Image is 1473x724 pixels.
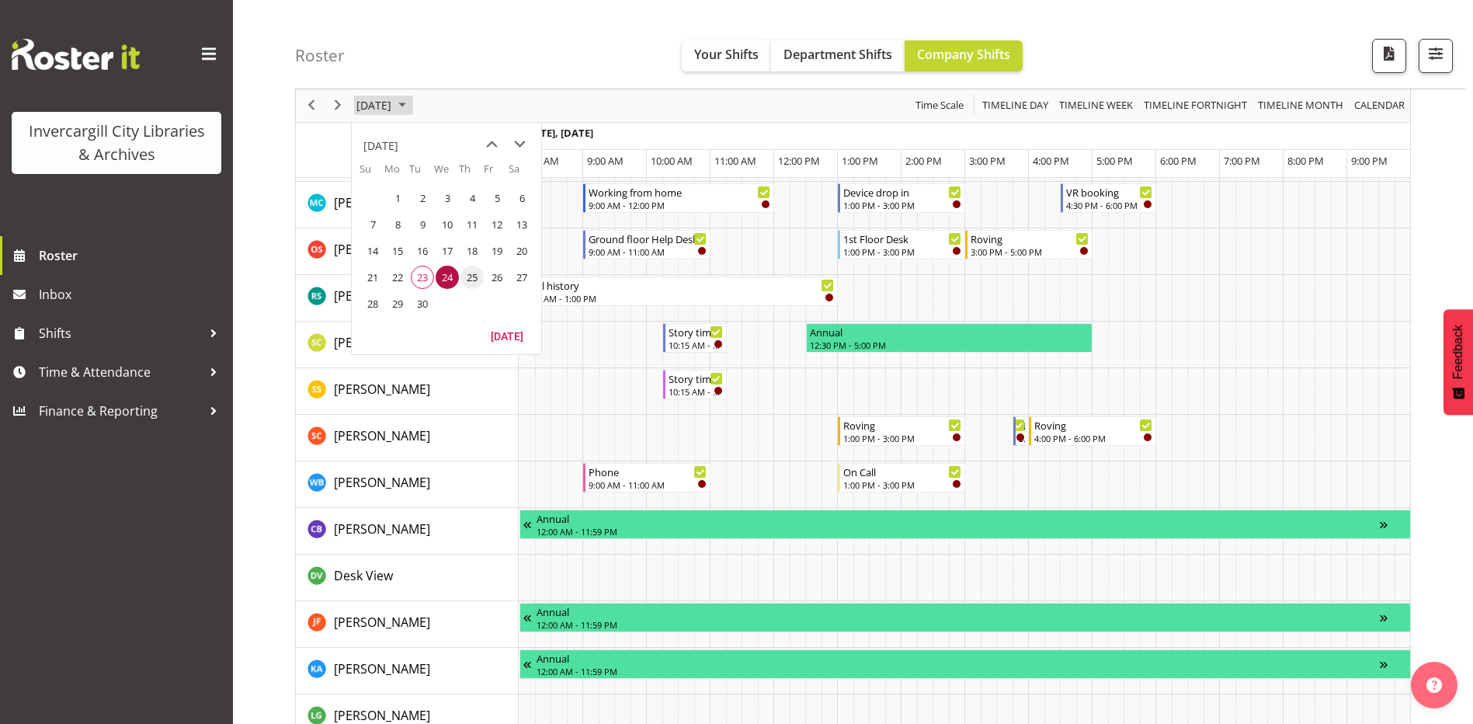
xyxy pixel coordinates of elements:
button: Month [1352,96,1408,116]
div: Device drop in [843,184,961,200]
span: Sunday, September 7, 2025 [361,213,384,236]
div: Willem Burger"s event - On Call Begin From Wednesday, September 24, 2025 at 1:00:00 PM GMT+12:00 ... [838,463,965,493]
button: Download a PDF of the roster for the current day [1372,39,1406,73]
span: Friday, September 5, 2025 [485,186,509,210]
div: 12:00 AM - 11:59 PM [537,525,1380,538]
span: Thursday, September 11, 2025 [460,213,484,236]
td: Michelle Cunningham resource [296,182,519,228]
th: Th [459,162,484,185]
div: title [363,131,398,162]
a: [PERSON_NAME] [334,240,430,259]
th: Fr [484,162,509,185]
div: 1st Floor Desk [843,231,961,246]
span: [PERSON_NAME] [334,334,430,351]
a: [PERSON_NAME] [334,613,430,632]
span: Inbox [39,283,225,306]
button: Your Shifts [682,40,771,71]
span: Thursday, September 18, 2025 [460,239,484,263]
div: Michelle Cunningham"s event - VR booking Begin From Wednesday, September 24, 2025 at 4:30:00 PM G... [1061,183,1156,213]
span: 4:00 PM [1033,154,1069,168]
span: Saturday, September 13, 2025 [510,213,533,236]
div: Annual [537,510,1380,526]
button: Timeline Month [1256,96,1346,116]
span: [PERSON_NAME] [334,520,430,538]
a: [PERSON_NAME] [334,660,430,678]
button: Fortnight [1141,96,1250,116]
h4: Roster [295,47,345,64]
div: On Call [843,464,961,479]
div: 4:00 PM - 6:00 PM [1034,432,1152,444]
td: Saranya Sarisa resource [296,368,519,415]
a: [PERSON_NAME] [334,520,430,538]
div: Oral history [525,277,834,293]
div: VR booking [1066,184,1152,200]
a: [PERSON_NAME] [334,426,430,445]
div: Olivia Stanley"s event - Roving Begin From Wednesday, September 24, 2025 at 3:00:00 PM GMT+12:00 ... [965,230,1093,259]
span: Department Shifts [783,46,892,63]
button: Feedback - Show survey [1443,309,1473,415]
th: Sa [509,162,533,185]
div: Annual [537,650,1380,666]
button: Previous [301,96,322,116]
span: Tuesday, September 2, 2025 [411,186,434,210]
div: Story time [669,324,723,339]
span: Your Shifts [694,46,759,63]
td: Joanne Forbes resource [296,601,519,648]
span: Tuesday, September 9, 2025 [411,213,434,236]
a: Desk View [334,566,393,585]
span: [PERSON_NAME] [334,707,430,724]
div: Ground floor Help Desk [589,231,707,246]
td: Chris Broad resource [296,508,519,555]
th: Su [360,162,384,185]
td: Olivia Stanley resource [296,228,519,275]
div: Serena Casey"s event - Roving Begin From Wednesday, September 24, 2025 at 1:00:00 PM GMT+12:00 En... [838,416,965,446]
div: 9:00 AM - 12:00 PM [589,199,770,211]
div: 8:00 AM - 1:00 PM [525,292,834,305]
span: 2:00 PM [905,154,942,168]
div: Roving [971,231,1089,246]
div: 9:00 AM - 11:00 AM [589,479,707,491]
a: [PERSON_NAME] [334,473,430,492]
span: Monday, September 29, 2025 [386,292,409,315]
span: Timeline Week [1058,96,1134,116]
div: September 24, 2025 [351,89,415,122]
div: Joanne Forbes"s event - Annual Begin From Monday, September 22, 2025 at 12:00:00 AM GMT+12:00 End... [519,603,1411,632]
td: Kathy Aloniu resource [296,648,519,694]
span: 10:00 AM [651,154,693,168]
div: Serena Casey"s event - New book tagging Begin From Wednesday, September 24, 2025 at 3:45:00 PM GM... [1013,416,1030,446]
div: Annual [537,604,1380,619]
span: Timeline Day [981,96,1050,116]
div: 1:00 PM - 3:00 PM [843,199,961,211]
span: Tuesday, September 16, 2025 [411,239,434,263]
span: [PERSON_NAME] [334,287,430,305]
td: Desk View resource [296,555,519,601]
span: Desk View [334,567,393,584]
div: Roving [1034,417,1152,433]
div: Olivia Stanley"s event - Ground floor Help Desk Begin From Wednesday, September 24, 2025 at 9:00:... [583,230,710,259]
span: Saturday, September 20, 2025 [510,239,533,263]
span: [PERSON_NAME] [334,660,430,677]
td: Willem Burger resource [296,461,519,508]
div: Invercargill City Libraries & Archives [27,120,206,166]
span: [PERSON_NAME] [334,381,430,398]
span: Thursday, September 25, 2025 [460,266,484,289]
div: Saranya Sarisa"s event - Story time Begin From Wednesday, September 24, 2025 at 10:15:00 AM GMT+1... [663,370,727,399]
img: Rosterit website logo [12,39,140,70]
span: Roster [39,244,225,267]
div: 12:00 AM - 11:59 PM [537,665,1380,677]
div: Kathy Aloniu"s event - Annual Begin From Sunday, September 21, 2025 at 12:00:00 AM GMT+12:00 Ends... [519,649,1411,679]
span: Time Scale [914,96,965,116]
a: [PERSON_NAME] [334,193,430,212]
span: [PERSON_NAME] [334,241,430,258]
td: Serena Casey resource [296,415,519,461]
span: Company Shifts [917,46,1010,63]
button: September 2025 [354,96,413,116]
span: 7:00 PM [1224,154,1260,168]
span: 6:00 PM [1160,154,1197,168]
th: Tu [409,162,434,185]
span: 11:00 AM [714,154,756,168]
span: Friday, September 12, 2025 [485,213,509,236]
span: Feedback [1451,325,1465,379]
div: Roving [843,417,961,433]
span: Sunday, September 28, 2025 [361,292,384,315]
